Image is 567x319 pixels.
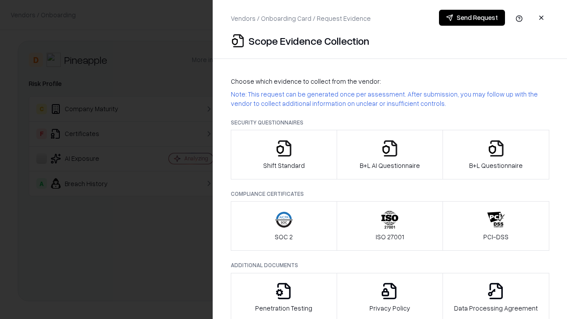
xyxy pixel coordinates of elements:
button: PCI-DSS [443,201,549,251]
p: Choose which evidence to collect from the vendor: [231,77,549,86]
p: Penetration Testing [255,303,312,313]
button: B+L Questionnaire [443,130,549,179]
p: B+L Questionnaire [469,161,523,170]
p: Note: This request can be generated once per assessment. After submission, you may follow up with... [231,89,549,108]
p: Data Processing Agreement [454,303,538,313]
button: Send Request [439,10,505,26]
button: B+L AI Questionnaire [337,130,443,179]
p: ISO 27001 [376,232,404,241]
p: Privacy Policy [369,303,410,313]
p: Scope Evidence Collection [249,34,369,48]
p: Shift Standard [263,161,305,170]
p: Additional Documents [231,261,549,269]
p: PCI-DSS [483,232,509,241]
p: Vendors / Onboarding Card / Request Evidence [231,14,371,23]
p: SOC 2 [275,232,293,241]
p: Security Questionnaires [231,119,549,126]
button: SOC 2 [231,201,337,251]
p: Compliance Certificates [231,190,549,198]
p: B+L AI Questionnaire [360,161,420,170]
button: Shift Standard [231,130,337,179]
button: ISO 27001 [337,201,443,251]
